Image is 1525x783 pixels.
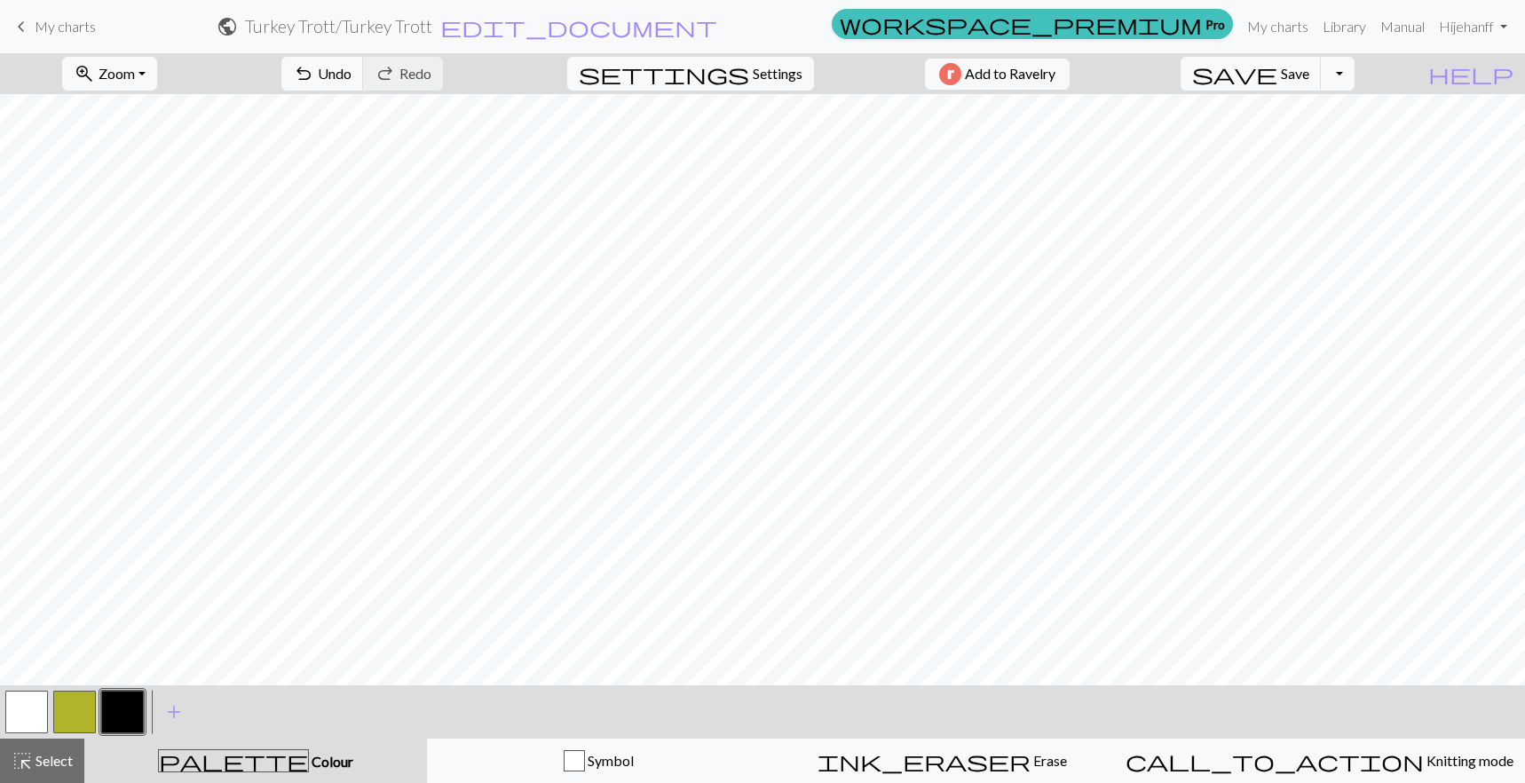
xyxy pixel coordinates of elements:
button: Add to Ravelry [925,59,1070,90]
button: Undo [281,57,364,91]
span: ink_eraser [818,748,1031,773]
button: Save [1181,57,1322,91]
a: Library [1316,9,1373,44]
span: Settings [753,63,802,84]
span: palette [159,748,308,773]
span: undo [293,61,314,86]
span: Add to Ravelry [965,63,1055,85]
button: Zoom [62,57,157,91]
span: Knitting mode [1424,752,1513,769]
span: help [1428,61,1513,86]
h2: Turkey Trott / Turkey Trott [245,16,432,36]
span: My charts [35,18,96,35]
a: Pro [832,9,1233,39]
span: settings [579,61,749,86]
button: Knitting mode [1114,739,1525,783]
span: Undo [318,65,352,82]
span: workspace_premium [840,12,1202,36]
a: Manual [1373,9,1432,44]
span: public [217,14,238,39]
button: Erase [770,739,1114,783]
span: highlight_alt [12,748,33,773]
span: keyboard_arrow_left [11,14,32,39]
span: Zoom [99,65,135,82]
span: save [1192,61,1277,86]
button: Symbol [427,739,770,783]
a: My charts [1240,9,1316,44]
span: zoom_in [74,61,95,86]
a: My charts [11,12,96,42]
a: Hijehanff [1432,9,1514,44]
span: Symbol [585,752,634,769]
span: Colour [309,753,353,770]
span: edit_document [440,14,717,39]
span: Save [1281,65,1309,82]
button: Colour [84,739,427,783]
img: Ravelry [939,63,961,85]
span: Erase [1031,752,1067,769]
i: Settings [579,63,749,84]
span: Select [33,752,73,769]
span: add [163,700,185,724]
span: call_to_action [1126,748,1424,773]
button: SettingsSettings [567,57,814,91]
iframe: chat widget [1450,712,1507,765]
